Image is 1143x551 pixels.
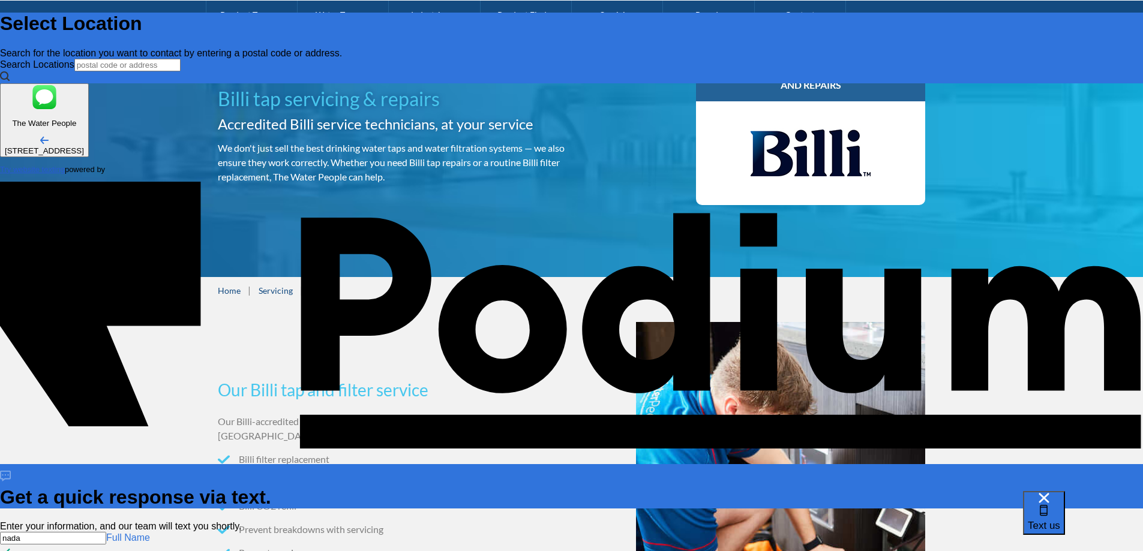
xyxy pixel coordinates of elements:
[65,165,105,174] span: powered by
[5,119,84,128] p: The Water People
[5,146,84,155] div: [STREET_ADDRESS]
[1023,491,1143,551] iframe: podium webchat widget bubble
[106,532,150,543] label: Full Name
[74,59,181,71] input: postal code or address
